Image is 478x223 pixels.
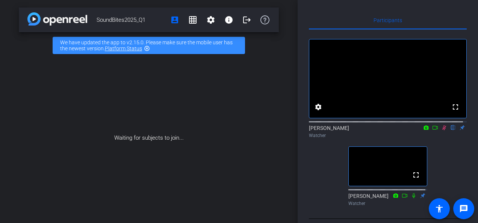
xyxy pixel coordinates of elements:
[19,59,279,217] div: Waiting for subjects to join...
[53,37,245,54] div: We have updated the app to v2.15.0. Please make sure the mobile user has the newest version.
[309,132,467,139] div: Watcher
[348,200,427,207] div: Watcher
[348,192,427,207] div: [PERSON_NAME]
[449,124,458,131] mat-icon: flip
[105,45,142,51] a: Platform Status
[144,45,150,51] mat-icon: highlight_off
[224,15,233,24] mat-icon: info
[411,170,421,179] mat-icon: fullscreen
[459,204,468,213] mat-icon: message
[374,18,402,23] span: Participants
[27,12,87,26] img: app-logo
[206,15,215,24] mat-icon: settings
[451,102,460,111] mat-icon: fullscreen
[435,204,444,213] mat-icon: accessibility
[309,124,467,139] div: [PERSON_NAME]
[242,15,251,24] mat-icon: logout
[188,15,197,24] mat-icon: grid_on
[170,15,179,24] mat-icon: account_box
[97,12,166,27] span: SoundBites2025_Q1
[314,102,323,111] mat-icon: settings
